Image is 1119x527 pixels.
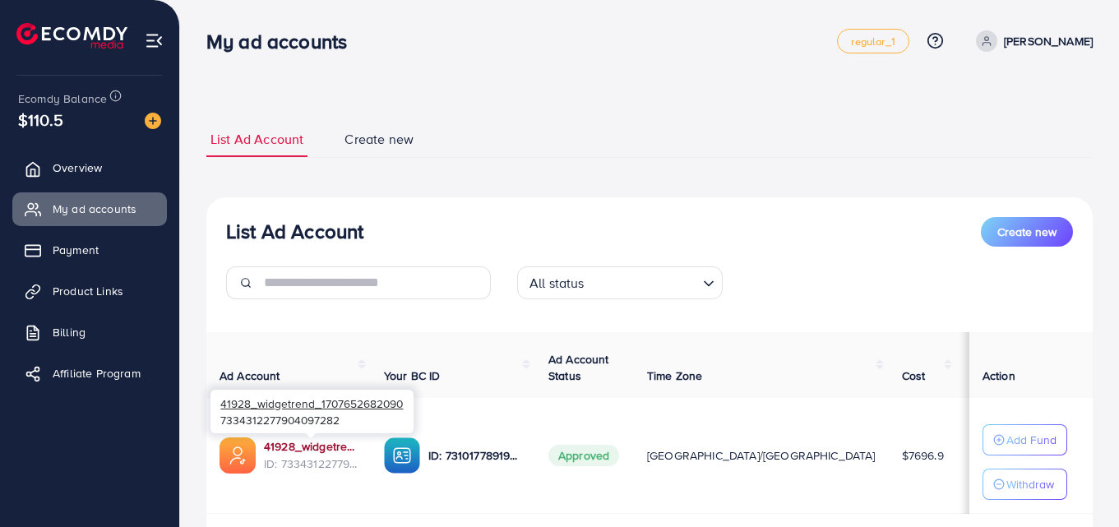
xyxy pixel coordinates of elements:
span: Cost [902,368,926,384]
button: Withdraw [983,469,1067,500]
a: Overview [12,151,167,184]
p: Withdraw [1006,474,1054,494]
div: Search for option [517,266,723,299]
span: Ad Account [220,368,280,384]
a: regular_1 [837,29,909,53]
span: My ad accounts [53,201,136,217]
img: ic-ads-acc.e4c84228.svg [220,437,256,474]
span: Your BC ID [384,368,441,384]
span: Billing [53,324,86,340]
input: Search for option [590,268,696,295]
a: Affiliate Program [12,357,167,390]
a: Product Links [12,275,167,307]
span: Time Zone [647,368,702,384]
img: ic-ba-acc.ded83a64.svg [384,437,420,474]
a: Billing [12,316,167,349]
div: 7334312277904097282 [210,390,414,433]
button: Create new [981,217,1073,247]
button: Add Fund [983,424,1067,455]
span: Ecomdy Balance [18,90,107,107]
p: Add Fund [1006,430,1057,450]
a: Payment [12,233,167,266]
span: Ad Account Status [548,351,609,384]
span: All status [526,271,588,295]
span: Payment [53,242,99,258]
span: Action [983,368,1015,384]
img: logo [16,23,127,49]
span: 41928_widgetrend_1707652682090 [220,395,403,411]
span: Product Links [53,283,123,299]
span: Overview [53,159,102,176]
img: image [145,113,161,129]
h3: List Ad Account [226,220,363,243]
span: Create new [997,224,1057,240]
h3: My ad accounts [206,30,360,53]
a: My ad accounts [12,192,167,225]
span: $110.5 [18,108,63,132]
p: ID: 7310177891982245890 [428,446,522,465]
span: Approved [548,445,619,466]
img: menu [145,31,164,50]
span: [GEOGRAPHIC_DATA]/[GEOGRAPHIC_DATA] [647,447,876,464]
p: [PERSON_NAME] [1004,31,1093,51]
span: Affiliate Program [53,365,141,381]
span: $7696.9 [902,447,944,464]
span: regular_1 [851,36,895,47]
span: Create new [344,130,414,149]
a: [PERSON_NAME] [969,30,1093,52]
a: 41928_widgetrend_1707652682090 [264,438,358,455]
span: List Ad Account [210,130,303,149]
span: ID: 7334312277904097282 [264,455,358,472]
